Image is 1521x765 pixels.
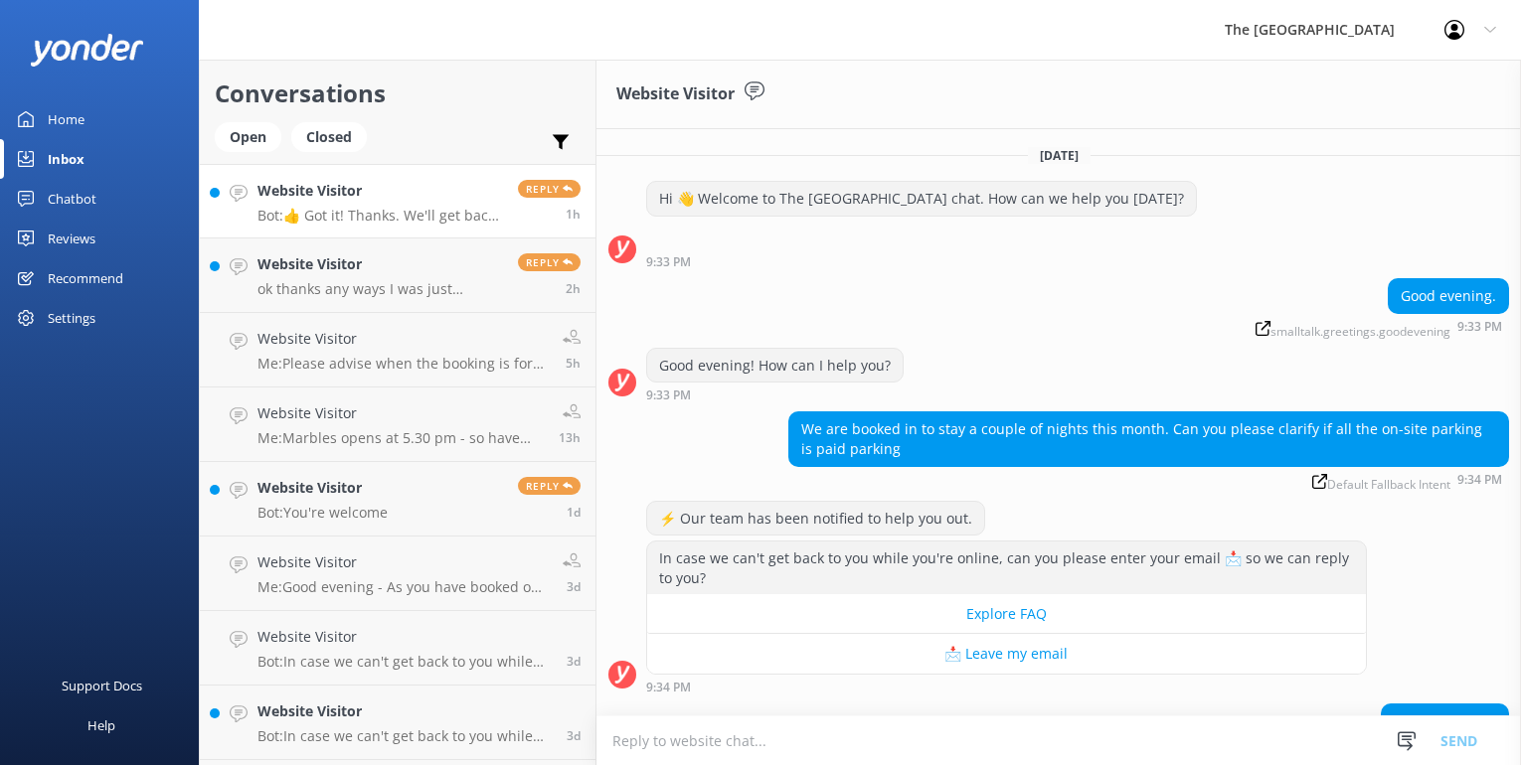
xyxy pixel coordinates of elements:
div: Hi 👋 Welcome to The [GEOGRAPHIC_DATA] chat. How can we help you [DATE]? [647,182,1196,216]
h4: Website Visitor [257,700,552,722]
span: Sep 06 2025 09:26am (UTC +12:00) Pacific/Auckland [559,429,581,446]
div: Sep 06 2025 09:34pm (UTC +12:00) Pacific/Auckland [788,472,1509,491]
strong: 9:34 PM [1457,474,1502,491]
strong: 9:33 PM [646,389,691,401]
div: Good evening! How can I help you? [647,349,903,382]
div: Sep 06 2025 09:33pm (UTC +12:00) Pacific/Auckland [646,387,904,401]
span: smalltalk.greetings.goodevening [1256,321,1450,338]
div: Sep 06 2025 09:34pm (UTC +12:00) Pacific/Auckland [646,680,1367,693]
h4: Website Visitor [257,253,503,275]
p: Me: Good evening - As you have booked on a 3rd party booking site you will have to modify your re... [257,578,548,596]
span: Sep 06 2025 08:41pm (UTC +12:00) Pacific/Auckland [566,280,581,297]
strong: 9:33 PM [646,256,691,268]
h4: Website Visitor [257,477,388,499]
span: Default Fallback Intent [1312,474,1450,491]
div: We are booked in to stay a couple of nights this month. Can you please clarify if all the on-site... [789,412,1508,465]
h4: Website Visitor [257,328,548,350]
div: Closed [291,122,367,152]
a: Website VisitorBot:In case we can't get back to you while you're online, can you please enter you... [200,611,595,686]
div: In case we can't get back to you while you're online, can you please enter your email 📩 so we can... [647,541,1366,594]
span: Reply [518,477,581,495]
div: Open [215,122,281,152]
div: Chatbot [48,179,96,219]
p: Bot: In case we can't get back to you while you're online, can you please enter your email 📩 so w... [257,727,552,745]
span: Sep 05 2025 07:32pm (UTC +12:00) Pacific/Auckland [567,504,581,521]
div: Leave my email [1382,704,1508,738]
a: Website VisitorBot:In case we can't get back to you while you're online, can you please enter you... [200,686,595,760]
h2: Conversations [215,75,581,112]
span: Sep 03 2025 03:52pm (UTC +12:00) Pacific/Auckland [567,727,581,744]
a: Open [215,125,291,147]
strong: 9:33 PM [1457,321,1502,338]
div: ⚡ Our team has been notified to help you out. [647,502,984,535]
p: Bot: In case we can't get back to you while you're online, can you please enter your email 📩 so w... [257,653,552,671]
span: Reply [518,180,581,198]
a: Website VisitorBot:You're welcomeReply1d [200,462,595,536]
span: Reply [518,253,581,271]
div: Reviews [48,219,95,258]
p: Me: Marbles opens at 5.30 pm - so have booked your table for 5.30pm [257,429,544,447]
p: ok thanks any ways I was just curious thanks !! [257,280,503,298]
div: Home [48,99,84,139]
span: Sep 03 2025 09:48pm (UTC +12:00) Pacific/Auckland [567,578,581,595]
div: Recommend [48,258,123,298]
a: Website VisitorMe:Marbles opens at 5.30 pm - so have booked your table for 5.30pm13h [200,387,595,462]
button: 📩 Leave my email [647,634,1366,674]
a: Website VisitorMe:Please advise when the booking is for and what name was it booked under?5h [200,313,595,387]
h4: Website Visitor [257,402,544,424]
div: Sep 06 2025 09:33pm (UTC +12:00) Pacific/Auckland [646,254,1197,268]
div: Help [87,705,115,745]
a: Website VisitorMe:Good evening - As you have booked on a 3rd party booking site you will have to ... [200,536,595,611]
h3: Website Visitor [616,81,735,107]
span: [DATE] [1028,147,1091,164]
div: Sep 06 2025 09:33pm (UTC +12:00) Pacific/Auckland [1249,319,1509,338]
p: Bot: 👍 Got it! Thanks. We'll get back to you as soon as we can [257,207,503,225]
div: Inbox [48,139,84,179]
img: yonder-white-logo.png [30,34,144,67]
p: Me: Please advise when the booking is for and what name was it booked under? [257,355,548,373]
h4: Website Visitor [257,551,548,573]
a: Website VisitorBot:👍 Got it! Thanks. We'll get back to you as soon as we canReply1h [200,164,595,238]
span: Sep 03 2025 08:36pm (UTC +12:00) Pacific/Auckland [567,653,581,670]
div: Support Docs [62,666,142,705]
a: Closed [291,125,377,147]
strong: 9:34 PM [646,682,691,693]
span: Sep 06 2025 05:19pm (UTC +12:00) Pacific/Auckland [566,355,581,372]
h4: Website Visitor [257,626,552,648]
button: Explore FAQ [647,594,1366,634]
h4: Website Visitor [257,180,503,202]
div: Good evening. [1389,279,1508,313]
div: Settings [48,298,95,338]
p: Bot: You're welcome [257,504,388,522]
a: Website Visitorok thanks any ways I was just curious thanks !!Reply2h [200,238,595,313]
span: Sep 06 2025 09:34pm (UTC +12:00) Pacific/Auckland [566,206,581,223]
